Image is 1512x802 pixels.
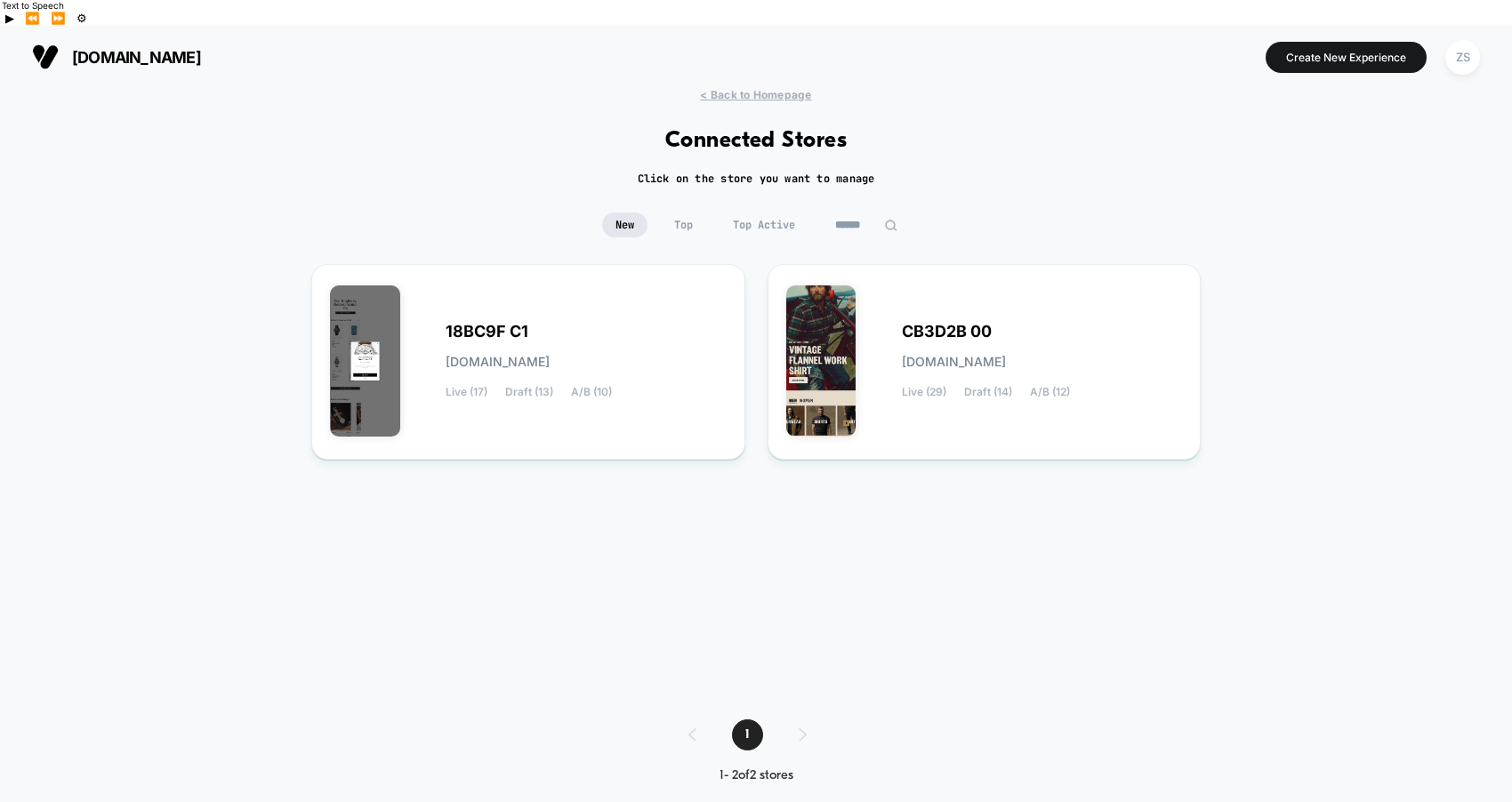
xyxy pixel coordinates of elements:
[27,43,206,71] button: [DOMAIN_NAME]
[45,11,71,26] button: Forward
[505,386,553,398] span: Draft (13)
[446,325,528,338] span: 18BC9F C1
[720,213,808,237] span: Top Active
[446,356,550,368] span: [DOMAIN_NAME]
[786,285,857,437] img: CB3D2B_00
[638,172,875,186] h2: Click on the store you want to manage
[661,213,706,237] span: Top
[884,219,897,232] img: edit
[1440,39,1485,76] button: ZS
[732,719,763,750] span: 1
[602,213,647,237] span: New
[964,386,1012,398] span: Draft (14)
[1030,386,1070,398] span: A/B (12)
[902,325,992,338] span: CB3D2B 00
[700,88,811,101] span: < Back to Homepage
[1445,40,1480,75] div: ZS
[1266,42,1427,73] button: Create New Experience
[446,386,487,398] span: Live (17)
[671,768,842,783] div: 1 - 2 of 2 stores
[71,11,92,26] button: Settings
[902,386,946,398] span: Live (29)
[32,44,59,70] img: Visually logo
[665,128,848,154] h1: Connected Stores
[20,11,45,26] button: Previous
[330,285,400,437] img: 18BC9F_C1
[571,386,612,398] span: A/B (10)
[902,356,1006,368] span: [DOMAIN_NAME]
[72,48,201,67] span: [DOMAIN_NAME]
